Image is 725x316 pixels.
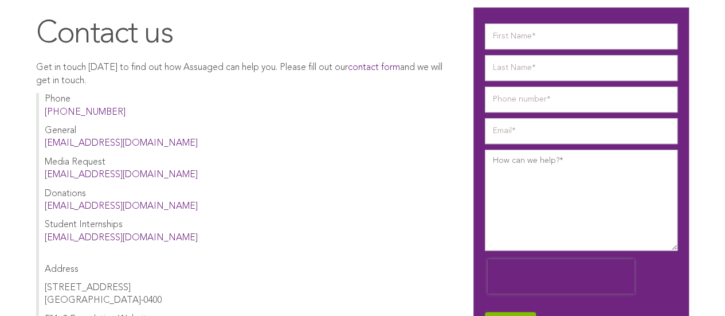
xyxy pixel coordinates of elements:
[36,61,451,87] p: Get in touch [DATE] to find out how Assuaged can help you. Please fill out our and we will get in...
[45,219,451,244] p: Student Internships
[348,63,400,72] a: contact form
[45,124,451,150] p: General
[485,118,677,144] input: Email*
[485,24,677,49] input: First Name*
[485,55,677,81] input: Last Name*
[45,188,451,213] p: Donations
[45,170,198,180] a: [EMAIL_ADDRESS][DOMAIN_NAME]
[45,202,198,211] a: [EMAIL_ADDRESS][DOMAIN_NAME]
[485,87,677,112] input: Phone number*
[45,156,451,182] p: Media Request
[45,139,198,148] a: [EMAIL_ADDRESS][DOMAIN_NAME]
[45,93,451,119] p: Phone
[668,261,725,316] iframe: Chat Widget
[45,250,451,276] p: Address
[36,16,451,53] h1: Contact us
[45,108,126,117] a: [PHONE_NUMBER]
[488,259,634,294] iframe: reCAPTCHA
[45,233,198,243] a: [EMAIL_ADDRESS][DOMAIN_NAME]
[45,282,451,307] p: [STREET_ADDRESS] [GEOGRAPHIC_DATA]-0400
